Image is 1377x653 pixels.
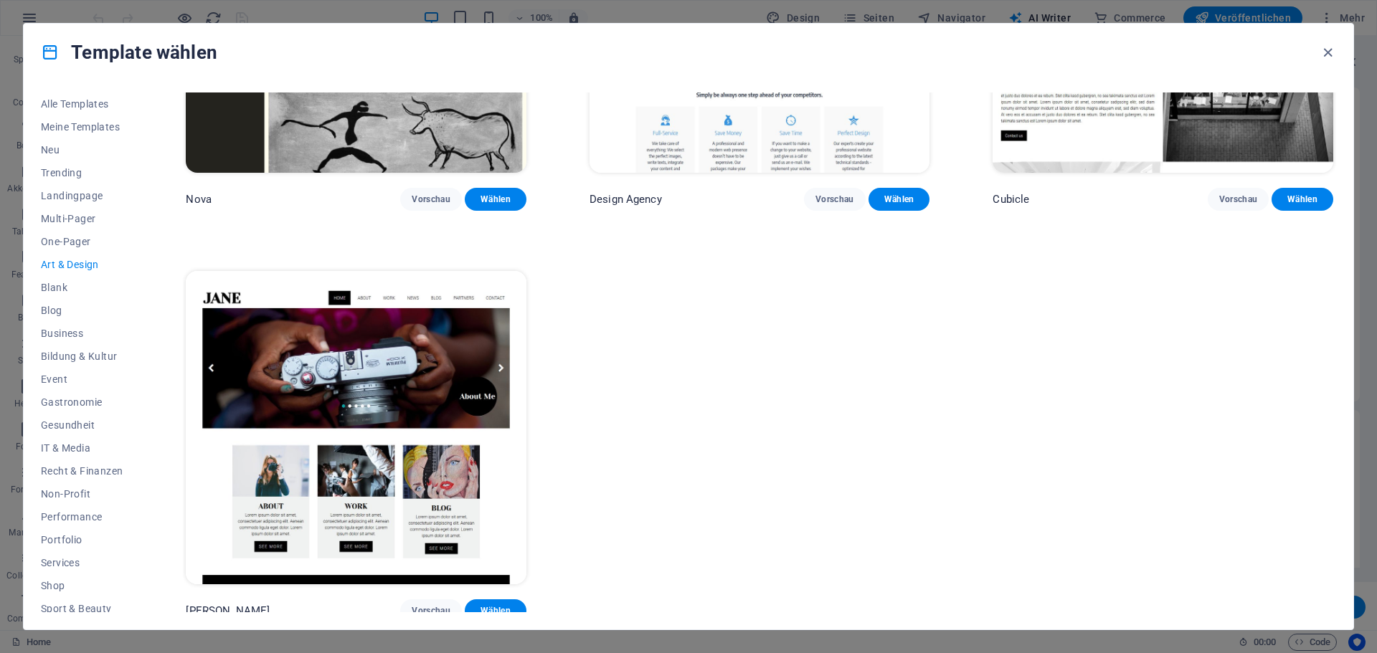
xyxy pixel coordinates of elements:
[41,603,123,614] span: Sport & Beauty
[41,557,123,568] span: Services
[41,305,123,316] span: Blog
[465,188,526,211] button: Wählen
[186,604,270,618] p: [PERSON_NAME]
[41,482,123,505] button: Non-Profit
[41,167,123,178] span: Trending
[1283,194,1322,205] span: Wählen
[41,419,123,431] span: Gesundheit
[41,373,123,385] span: Event
[804,188,866,211] button: Vorschau
[993,192,1029,206] p: Cubicle
[41,230,123,253] button: One-Pager
[41,41,217,64] h4: Template wählen
[476,194,515,205] span: Wählen
[412,194,450,205] span: Vorschau
[41,282,123,293] span: Blank
[41,276,123,299] button: Blank
[41,396,123,408] span: Gastronomie
[41,253,123,276] button: Art & Design
[41,551,123,574] button: Services
[400,599,462,622] button: Vorschau
[465,599,526,622] button: Wählen
[41,138,123,161] button: Neu
[41,437,123,459] button: IT & Media
[41,184,123,207] button: Landingpage
[1208,188,1269,211] button: Vorschau
[41,597,123,620] button: Sport & Beauty
[41,465,123,477] span: Recht & Finanzen
[41,442,123,454] span: IT & Media
[400,188,462,211] button: Vorschau
[41,351,123,362] span: Bildung & Kultur
[41,322,123,345] button: Business
[869,188,930,211] button: Wählen
[1272,188,1333,211] button: Wählen
[41,505,123,528] button: Performance
[41,161,123,184] button: Trending
[476,605,515,616] span: Wählen
[41,574,123,597] button: Shop
[41,414,123,437] button: Gesundheit
[41,580,123,591] span: Shop
[880,194,919,205] span: Wählen
[41,92,123,115] button: Alle Templates
[41,368,123,391] button: Event
[41,299,123,322] button: Blog
[815,194,854,205] span: Vorschau
[41,236,123,247] span: One-Pager
[41,511,123,523] span: Performance
[186,271,526,584] img: Jane
[41,345,123,368] button: Bildung & Kultur
[41,121,123,133] span: Meine Templates
[41,98,123,110] span: Alle Templates
[41,213,123,224] span: Multi-Pager
[1219,194,1258,205] span: Vorschau
[41,488,123,500] span: Non-Profit
[590,192,662,206] p: Design Agency
[186,192,212,206] p: Nova
[41,459,123,482] button: Recht & Finanzen
[41,207,123,230] button: Multi-Pager
[41,144,123,156] span: Neu
[41,328,123,339] span: Business
[41,534,123,545] span: Portfolio
[41,115,123,138] button: Meine Templates
[41,391,123,414] button: Gastronomie
[41,259,123,270] span: Art & Design
[41,190,123,201] span: Landingpage
[41,528,123,551] button: Portfolio
[412,605,450,616] span: Vorschau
